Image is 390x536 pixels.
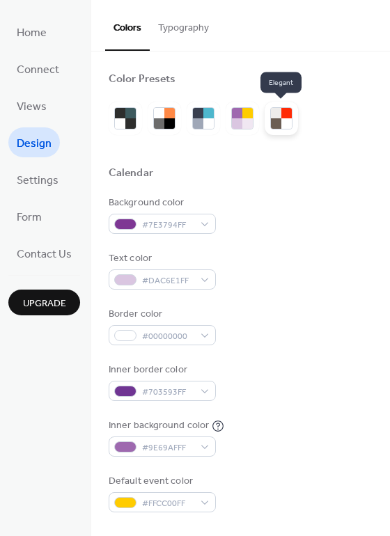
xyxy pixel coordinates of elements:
button: Upgrade [8,290,80,315]
span: Contact Us [17,244,72,265]
span: Elegant [260,72,302,93]
div: Inner border color [109,363,213,377]
div: Background color [109,196,213,210]
span: Settings [17,170,58,191]
a: Design [8,127,60,157]
span: #703593FF [142,385,194,400]
a: Contact Us [8,238,80,268]
span: Connect [17,59,59,81]
span: Design [17,133,52,155]
a: Settings [8,164,67,194]
span: #FFCC00FF [142,496,194,511]
div: Text color [109,251,213,266]
span: #9E69AFFF [142,441,194,455]
span: #00000000 [142,329,194,344]
a: Connect [8,54,68,84]
span: Form [17,207,42,228]
div: Inner background color [109,418,209,433]
div: Default event color [109,474,213,489]
span: Home [17,22,47,44]
a: Form [8,201,50,231]
span: #DAC6E1FF [142,274,194,288]
span: #7E3794FF [142,218,194,232]
div: Border color [109,307,213,322]
a: Home [8,17,55,47]
a: Views [8,90,55,120]
div: Color Presets [109,72,175,87]
span: Views [17,96,47,118]
span: Upgrade [23,297,66,311]
div: Calendar [109,166,153,181]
